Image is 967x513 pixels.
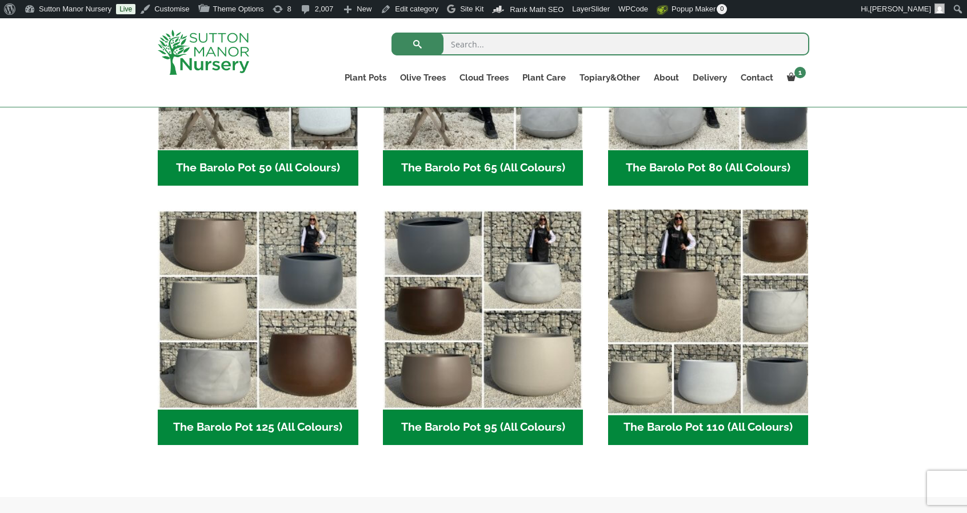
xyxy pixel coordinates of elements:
[717,4,727,14] span: 0
[647,70,686,86] a: About
[391,33,809,55] input: Search...
[870,5,931,13] span: [PERSON_NAME]
[794,67,806,78] span: 1
[158,410,358,445] h2: The Barolo Pot 125 (All Colours)
[158,30,249,75] img: logo
[573,70,647,86] a: Topiary&Other
[686,70,734,86] a: Delivery
[516,70,573,86] a: Plant Care
[393,70,453,86] a: Olive Trees
[603,205,813,415] img: The Barolo Pot 110 (All Colours)
[608,410,809,445] h2: The Barolo Pot 110 (All Colours)
[780,70,809,86] a: 1
[510,5,564,14] span: Rank Math SEO
[453,70,516,86] a: Cloud Trees
[158,150,358,186] h2: The Barolo Pot 50 (All Colours)
[608,150,809,186] h2: The Barolo Pot 80 (All Colours)
[116,4,135,14] a: Live
[608,210,809,445] a: Visit product category The Barolo Pot 110 (All Colours)
[383,210,584,410] img: The Barolo Pot 95 (All Colours)
[158,210,358,410] img: The Barolo Pot 125 (All Colours)
[383,410,584,445] h2: The Barolo Pot 95 (All Colours)
[734,70,780,86] a: Contact
[158,210,358,445] a: Visit product category The Barolo Pot 125 (All Colours)
[383,150,584,186] h2: The Barolo Pot 65 (All Colours)
[383,210,584,445] a: Visit product category The Barolo Pot 95 (All Colours)
[460,5,483,13] span: Site Kit
[338,70,393,86] a: Plant Pots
